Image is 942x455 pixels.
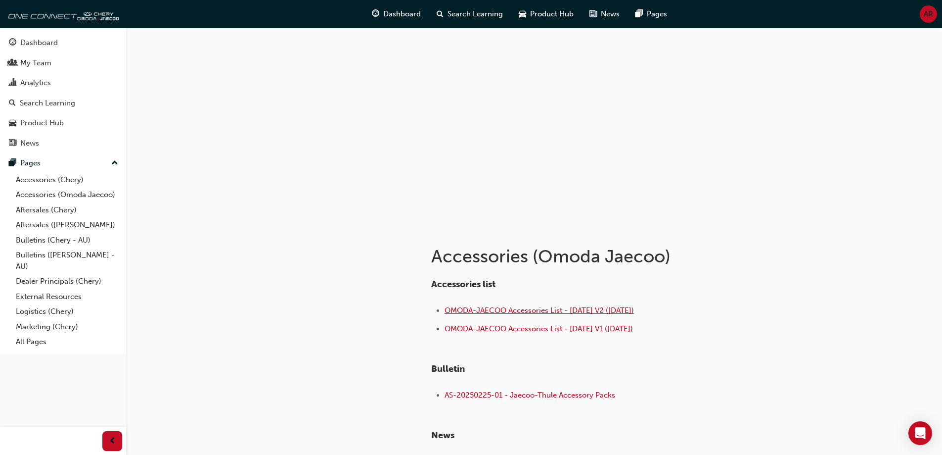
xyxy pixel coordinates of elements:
img: oneconnect [5,4,119,24]
a: My Team [4,54,122,72]
a: Aftersales (Chery) [12,202,122,218]
span: people-icon [9,59,16,68]
a: AS-20250225-01 - Jaecoo-Thule Accessory Packs [445,391,615,400]
div: Search Learning [20,98,75,109]
span: car-icon [519,8,526,20]
button: Pages [4,154,122,172]
div: Pages [20,157,41,169]
span: up-icon [111,157,118,170]
a: news-iconNews [582,4,628,24]
span: car-icon [9,119,16,128]
a: OMODA-JAECOO Accessories List - [DATE] V2 ([DATE]) [445,306,634,315]
a: search-iconSearch Learning [429,4,511,24]
span: News [601,8,620,20]
span: AR [924,8,933,20]
a: Bulletins (Chery - AU) [12,233,122,248]
a: car-iconProduct Hub [511,4,582,24]
span: guage-icon [372,8,379,20]
button: AR [920,5,937,23]
span: pages-icon [635,8,643,20]
span: news-icon [589,8,597,20]
div: Dashboard [20,37,58,49]
div: Analytics [20,77,51,89]
a: News [4,134,122,152]
div: My Team [20,57,51,69]
a: Product Hub [4,114,122,132]
a: Dealer Principals (Chery) [12,274,122,289]
a: Analytics [4,74,122,92]
span: chart-icon [9,79,16,88]
span: prev-icon [109,435,116,448]
span: ​News [431,430,454,441]
button: DashboardMy TeamAnalyticsSearch LearningProduct HubNews [4,32,122,154]
span: Pages [647,8,667,20]
div: Open Intercom Messenger [908,421,932,445]
a: pages-iconPages [628,4,675,24]
span: news-icon [9,139,16,148]
span: Search Learning [448,8,503,20]
span: guage-icon [9,39,16,48]
a: All Pages [12,334,122,350]
span: pages-icon [9,159,16,168]
span: search-icon [437,8,444,20]
div: News [20,138,39,149]
a: Marketing (Chery) [12,319,122,335]
div: Product Hub [20,117,64,129]
a: OMODA-JAECOO Accessories List - [DATE] V1 ([DATE]) [445,324,633,333]
span: search-icon [9,99,16,108]
h1: Accessories (Omoda Jaecoo) [431,246,756,267]
a: guage-iconDashboard [364,4,429,24]
a: Bulletins ([PERSON_NAME] - AU) [12,248,122,274]
a: Accessories (Omoda Jaecoo) [12,187,122,202]
a: Dashboard [4,34,122,52]
span: Product Hub [530,8,574,20]
span: Bulletin [431,363,465,374]
a: Search Learning [4,94,122,112]
a: Logistics (Chery) [12,304,122,319]
span: Accessories list [431,279,495,290]
a: Accessories (Chery) [12,172,122,188]
span: Dashboard [383,8,421,20]
a: Aftersales ([PERSON_NAME]) [12,217,122,233]
a: External Resources [12,289,122,304]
